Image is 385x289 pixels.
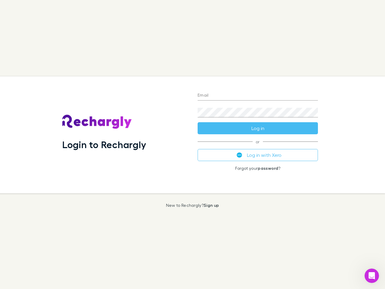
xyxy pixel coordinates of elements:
span: or [198,141,318,142]
p: New to Rechargly? [166,203,219,208]
a: password [258,166,278,171]
img: Xero's logo [237,152,242,158]
iframe: Intercom live chat [365,269,379,283]
button: Log in with Xero [198,149,318,161]
p: Forgot your ? [198,166,318,171]
a: Sign up [204,203,219,208]
img: Rechargly's Logo [62,115,132,129]
button: Log in [198,122,318,134]
h1: Login to Rechargly [62,139,146,150]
